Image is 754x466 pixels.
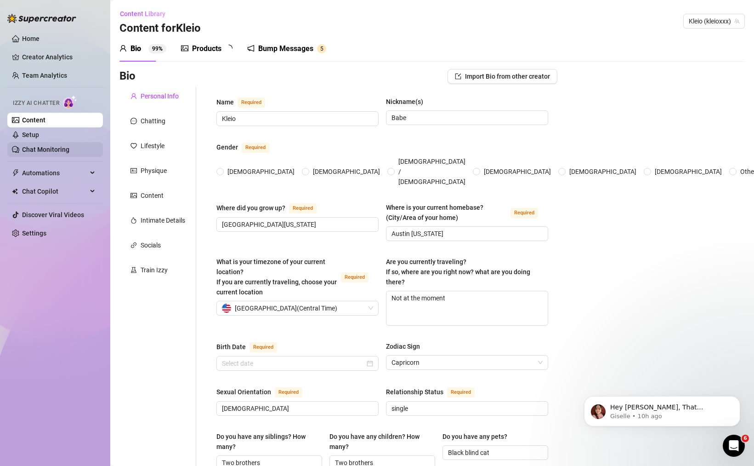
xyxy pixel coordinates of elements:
span: Required [275,387,302,397]
a: Content [22,116,45,124]
span: What is your timezone of your current location? If you are currently traveling, choose your curre... [216,258,337,296]
span: [DEMOGRAPHIC_DATA] [480,167,555,177]
span: Required [447,387,475,397]
span: 5 [320,46,323,52]
a: Chat Monitoring [22,146,69,153]
sup: 5 [317,44,326,53]
div: Birth Date [216,342,246,352]
input: Where is your current homebase? (City/Area of your home) [391,229,541,239]
span: 6 [742,435,749,442]
img: us [222,304,231,313]
button: Import Bio from other creator [448,69,557,84]
span: [DEMOGRAPHIC_DATA] [224,167,298,177]
label: Sexual Orientation [216,386,312,397]
span: Content Library [120,10,165,17]
input: Where did you grow up? [222,219,371,230]
input: Relationship Status [391,403,541,414]
input: Nickname(s) [391,113,541,123]
label: Birth Date [216,341,287,352]
span: Capricorn [391,356,543,369]
a: Creator Analytics [22,50,96,64]
span: picture [130,192,137,199]
div: Bio [130,43,141,54]
span: heart [130,143,137,149]
span: [GEOGRAPHIC_DATA] ( Central Time ) [235,301,337,315]
span: Are you currently traveling? If so, where are you right now? what are you doing there? [386,258,530,286]
label: Relationship Status [386,386,485,397]
span: idcard [130,167,137,174]
a: Discover Viral Videos [22,211,84,219]
img: AI Chatter [63,95,77,109]
span: [DEMOGRAPHIC_DATA] / [DEMOGRAPHIC_DATA] [395,156,469,187]
input: Do you have any pets? [448,448,541,458]
span: [DEMOGRAPHIC_DATA] [309,167,384,177]
a: Home [22,35,40,42]
label: Nickname(s) [386,97,430,107]
span: Required [510,208,538,218]
div: Bump Messages [258,43,313,54]
div: Gender [216,142,238,152]
span: Import Bio from other creator [465,73,550,80]
label: Do you have any siblings? How many? [216,431,322,452]
input: Sexual Orientation [222,403,371,414]
label: Gender [216,142,279,153]
div: Nickname(s) [386,97,423,107]
span: user [119,45,127,52]
h3: Content for Kleio [119,21,201,36]
sup: 99% [148,44,166,53]
span: Izzy AI Chatter [13,99,59,108]
div: Where did you grow up? [216,203,285,213]
span: [DEMOGRAPHIC_DATA] [566,167,640,177]
a: Setup [22,131,39,138]
button: Content Library [119,6,173,21]
div: Name [216,97,234,107]
div: Zodiac Sign [386,341,420,351]
span: thunderbolt [12,169,19,177]
div: Socials [141,240,161,250]
div: Physique [141,166,167,176]
label: Name [216,97,275,108]
span: Kleio (kleioxxx) [689,14,739,28]
div: Relationship Status [386,387,443,397]
textarea: Not at the moment [386,291,548,325]
div: Do you have any siblings? How many? [216,431,316,452]
div: Where is your current homebase? (City/Area of your home) [386,202,507,223]
a: Settings [22,230,46,237]
span: [DEMOGRAPHIC_DATA] [651,167,726,177]
iframe: Intercom live chat [723,435,745,457]
span: Chat Copilot [22,184,87,199]
span: user [130,93,137,99]
iframe: Intercom notifications message [570,377,754,441]
input: Birth Date [222,358,365,368]
div: Sexual Orientation [216,387,271,397]
label: Where is your current homebase? (City/Area of your home) [386,202,548,223]
span: Required [249,342,277,352]
div: Chatting [141,116,165,126]
div: Content [141,190,164,201]
div: Products [192,43,221,54]
input: Name [222,114,371,124]
span: import [455,73,461,80]
span: Required [238,98,265,108]
div: Train Izzy [141,265,168,275]
span: Required [289,203,317,213]
span: Required [242,143,269,153]
span: fire [130,217,137,224]
span: Automations [22,166,87,180]
h3: Bio [119,69,136,84]
span: loading [225,45,232,52]
label: Do you have any pets? [442,431,514,442]
div: Lifestyle [141,141,164,151]
label: Where did you grow up? [216,202,327,213]
a: Team Analytics [22,72,67,79]
label: Do you have any children? How many? [329,431,435,452]
label: Zodiac Sign [386,341,426,351]
img: logo-BBDzfeDw.svg [7,14,76,23]
span: experiment [130,267,137,273]
div: Do you have any pets? [442,431,507,442]
span: Required [341,272,368,282]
